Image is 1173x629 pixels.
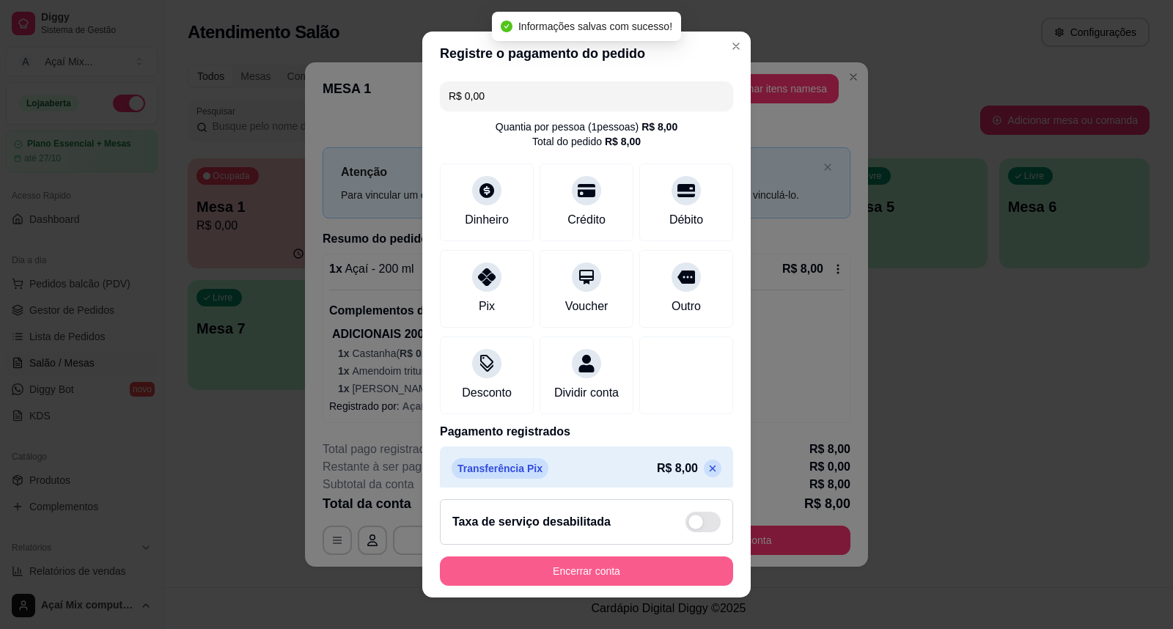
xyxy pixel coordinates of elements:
input: Ex.: hambúrguer de cordeiro [449,81,724,111]
button: Close [724,34,748,58]
p: R$ 8,00 [657,460,698,477]
button: Encerrar conta [440,556,733,586]
div: Total do pedido [532,134,641,149]
div: Dividir conta [554,384,619,402]
div: Desconto [462,384,512,402]
div: R$ 8,00 [641,119,677,134]
h2: Taxa de serviço desabilitada [452,513,611,531]
div: Voucher [565,298,608,315]
div: Pix [479,298,495,315]
p: Transferência Pix [452,458,548,479]
div: Débito [669,211,703,229]
div: Quantia por pessoa ( 1 pessoas) [496,119,677,134]
div: Crédito [567,211,606,229]
div: R$ 8,00 [605,134,641,149]
div: Dinheiro [465,211,509,229]
div: Outro [672,298,701,315]
header: Registre o pagamento do pedido [422,32,751,76]
span: check-circle [501,21,512,32]
p: Pagamento registrados [440,423,733,441]
span: Informações salvas com sucesso! [518,21,672,32]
